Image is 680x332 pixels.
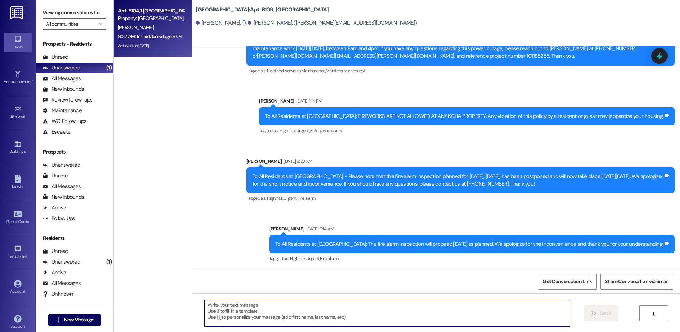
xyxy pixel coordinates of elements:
[32,78,33,83] span: •
[310,128,342,134] span: Safety & security
[43,248,68,255] div: Unread
[320,255,339,261] span: Fire alarm
[275,240,663,248] div: To All Residents at [GEOGRAPHIC_DATA]: The fire alarm inspection will proceed [DATE] as planned. ...
[36,40,113,48] div: Prospects + Residents
[105,256,113,268] div: (1)
[257,52,454,59] a: [PERSON_NAME][DOMAIN_NAME][EMAIL_ADDRESS][PERSON_NAME][DOMAIN_NAME]
[543,278,592,285] span: Get Conversation Link
[43,161,80,169] div: Unanswered
[269,225,675,235] div: [PERSON_NAME]
[196,6,329,14] b: [GEOGRAPHIC_DATA]: Apt. B109, [GEOGRAPHIC_DATA]
[105,62,113,73] div: (1)
[10,6,25,19] img: ResiDesk Logo
[43,183,81,190] div: All Messages
[326,68,366,74] span: Maintenance request
[294,97,322,105] div: [DATE] 1:14 PM
[265,113,663,120] div: To All Residents at [GEOGRAPHIC_DATA]: FIREWORKS ARE NOT ALLOWED AT ANY KCHA PROPERTY. Any violat...
[43,290,73,298] div: Unknown
[4,138,32,157] a: Buildings
[4,243,32,262] a: Templates •
[43,7,106,18] label: Viewing conversations for
[259,97,675,107] div: [PERSON_NAME]
[280,128,296,134] span: High risk ,
[283,195,297,201] span: Urgent ,
[43,53,68,61] div: Unread
[297,195,316,201] span: Fire alarm
[282,157,312,165] div: [DATE] 8:28 AM
[36,148,113,156] div: Prospects
[46,18,95,30] input: All communities
[118,33,183,40] div: 9:37 AM: I'm hidden village B104
[4,313,32,332] a: Support
[26,113,27,118] span: •
[591,311,597,316] i: 
[600,274,673,290] button: Share Conversation via email
[43,107,82,114] div: Maintenance
[118,7,184,15] div: Apt. B104, 1 [GEOGRAPHIC_DATA]
[651,311,656,316] i: 
[584,305,618,321] button: Send
[259,125,675,136] div: Tagged as:
[43,193,84,201] div: New Inbounds
[4,208,32,227] a: Guest Cards
[267,195,284,201] span: High risk ,
[117,41,185,50] div: Archived on [DATE]
[43,128,70,136] div: Escalate
[196,19,246,27] div: [PERSON_NAME]. ()
[99,21,102,27] i: 
[27,253,28,258] span: •
[4,33,32,52] a: Inbox
[600,310,611,317] span: Send
[304,225,334,233] div: [DATE] 9:14 AM
[605,278,668,285] span: Share Conversation via email
[269,253,675,264] div: Tagged as:
[43,204,67,212] div: Active
[306,255,320,261] span: Urgent ,
[43,258,80,266] div: Unanswered
[43,269,67,276] div: Active
[118,24,154,31] span: [PERSON_NAME]
[48,314,101,326] button: New Message
[64,316,93,323] span: New Message
[301,68,326,74] span: Maintenance ,
[43,215,75,222] div: Follow Ups
[267,68,301,74] span: Electrical services ,
[253,37,663,60] div: To All Residents at [GEOGRAPHIC_DATA]: PSE is working in your neighborhood and will need to tempo...
[43,118,86,125] div: WO Follow-ups
[296,128,310,134] span: Urgent ,
[118,15,184,22] div: Property: [GEOGRAPHIC_DATA]
[253,173,663,188] div: To All Residents at [GEOGRAPHIC_DATA] - Please note that the fire alarm inspection planned for [D...
[246,66,675,76] div: Tagged as:
[538,274,596,290] button: Get Conversation Link
[4,278,32,297] a: Account
[43,64,80,72] div: Unanswered
[4,173,32,192] a: Leads
[36,234,113,242] div: Residents
[248,19,417,27] div: [PERSON_NAME]. ([PERSON_NAME][EMAIL_ADDRESS][DOMAIN_NAME])
[56,317,61,323] i: 
[43,172,68,180] div: Unread
[246,193,675,203] div: Tagged as:
[43,96,92,104] div: Review follow-ups
[43,280,81,287] div: All Messages
[43,75,81,82] div: All Messages
[43,85,84,93] div: New Inbounds
[290,255,307,261] span: High risk ,
[246,157,675,167] div: [PERSON_NAME]
[4,103,32,122] a: Site Visit •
